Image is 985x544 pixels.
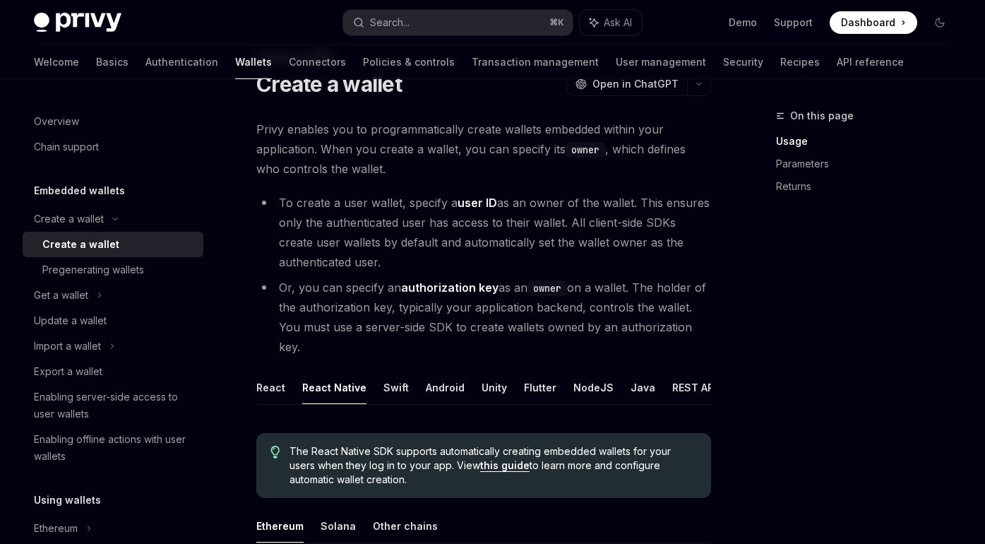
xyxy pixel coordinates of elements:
a: Export a wallet [23,359,203,384]
a: Dashboard [830,11,917,34]
div: Pregenerating wallets [42,261,144,278]
a: Parameters [776,153,962,175]
a: Usage [776,130,962,153]
a: Security [723,45,763,79]
div: Update a wallet [34,312,107,329]
button: Android [426,371,465,404]
a: Create a wallet [23,232,203,257]
a: Transaction management [472,45,599,79]
svg: Tip [270,446,280,459]
a: Update a wallet [23,308,203,333]
div: Search... [370,14,410,31]
strong: user ID [458,196,497,210]
span: Ask AI [604,16,632,30]
a: Pregenerating wallets [23,257,203,283]
div: Get a wallet [34,287,88,304]
span: Privy enables you to programmatically create wallets embedded within your application. When you c... [256,119,711,179]
div: Create a wallet [34,211,104,227]
div: Overview [34,113,79,130]
a: Policies & controls [363,45,455,79]
button: NodeJS [573,371,614,404]
a: Basics [96,45,129,79]
li: Or, you can specify an as an on a wallet. The holder of the authorization key, typically your app... [256,278,711,357]
a: Demo [729,16,757,30]
code: owner [527,280,567,296]
button: Solana [321,509,356,543]
div: Export a wallet [34,363,102,380]
div: Enabling server-side access to user wallets [34,389,195,422]
button: Toggle dark mode [929,11,951,34]
div: Import a wallet [34,338,101,355]
button: Search...⌘K [343,10,572,35]
button: Ask AI [580,10,642,35]
button: Unity [482,371,507,404]
a: Chain support [23,134,203,160]
button: Java [631,371,655,404]
button: React Native [302,371,366,404]
button: REST API [672,371,717,404]
a: Connectors [289,45,346,79]
div: Ethereum [34,520,78,537]
span: On this page [790,107,854,124]
a: User management [616,45,706,79]
code: owner [566,142,605,158]
a: Welcome [34,45,79,79]
div: Create a wallet [42,236,119,253]
a: Returns [776,175,962,198]
div: Enabling offline actions with user wallets [34,431,195,465]
button: Swift [383,371,409,404]
a: Wallets [235,45,272,79]
span: ⌘ K [549,17,564,28]
a: Recipes [780,45,820,79]
strong: authorization key [401,280,499,295]
a: API reference [837,45,904,79]
span: Dashboard [841,16,895,30]
a: Enabling server-side access to user wallets [23,384,203,427]
img: dark logo [34,13,121,32]
h5: Embedded wallets [34,182,125,199]
span: The React Native SDK supports automatically creating embedded wallets for your users when they lo... [289,444,697,487]
button: Flutter [524,371,556,404]
button: Other chains [373,509,438,543]
a: Support [774,16,813,30]
a: Authentication [145,45,218,79]
a: Overview [23,109,203,134]
a: Enabling offline actions with user wallets [23,427,203,469]
h5: Using wallets [34,492,101,509]
h1: Create a wallet [256,71,402,97]
button: Ethereum [256,509,304,543]
a: this guide [480,459,530,472]
button: Open in ChatGPT [566,72,687,96]
button: React [256,371,285,404]
div: Chain support [34,138,99,155]
span: Open in ChatGPT [592,77,679,91]
li: To create a user wallet, specify a as an owner of the wallet. This ensures only the authenticated... [256,193,711,272]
